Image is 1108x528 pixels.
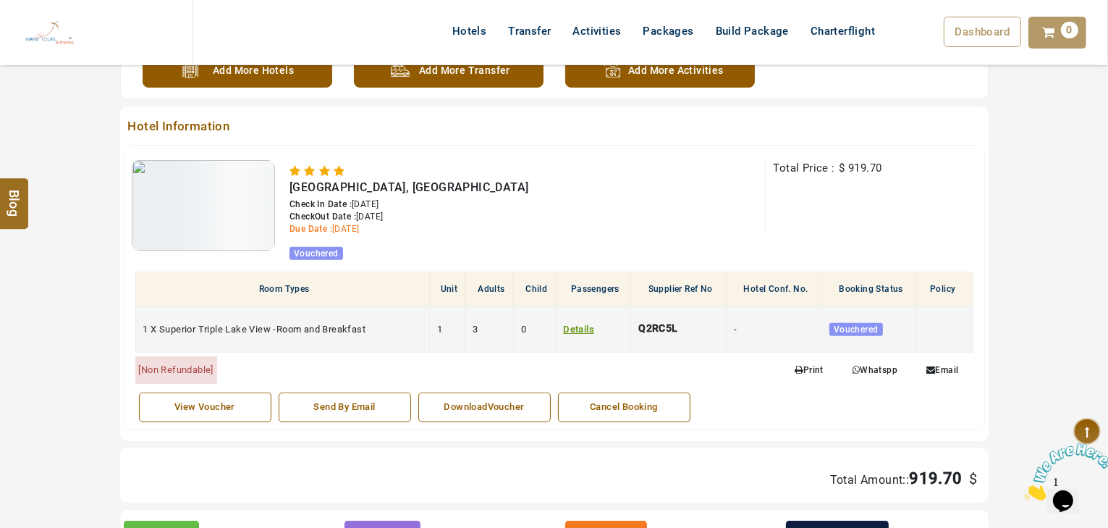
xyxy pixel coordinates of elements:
span: Due Date : [289,224,332,234]
a: Activities [562,17,633,46]
span: Policy [930,284,955,294]
img: 298692a_hb_r_001.jpg [132,160,276,251]
a: Whatspp [842,360,908,381]
a: Flight [886,17,943,31]
a: Hotels [441,17,497,46]
a: Send By Email [279,393,411,422]
a: Build Package [705,17,800,46]
span: Total Price : [773,162,834,175]
span: 919.70 [909,469,962,487]
span: Print [795,365,823,375]
img: Chat attention grabber [6,6,96,63]
a: 0 [1028,17,1086,49]
th: Adults [465,272,514,307]
span: [DATE] [356,211,383,222]
a: Packages [633,17,705,46]
span: $ [839,162,845,175]
th: Booking Status [822,272,917,307]
span: Total Amount:: [830,473,910,487]
a: Charterflight [800,17,886,46]
a: Cancel Booking [558,393,690,422]
span: Hotel Information [124,117,899,138]
span: [Non Refundable] [139,364,213,375]
span: CheckOut Date : [289,211,356,222]
a: Transfer [497,17,562,46]
th: Hotel Conf. No. [727,272,822,307]
a: Email [915,360,969,381]
a: View Voucher [139,393,271,422]
span: 1 [437,324,442,335]
iframe: chat widget [1018,437,1108,506]
span: Dashboard [955,25,1010,38]
span: [DATE] [352,199,379,209]
span: 0 [521,324,526,335]
span: [GEOGRAPHIC_DATA], [GEOGRAPHIC_DATA] [289,180,528,194]
a: Print [784,360,834,381]
span: 919.70 [848,162,881,175]
div: View Voucher [147,401,263,414]
span: Charterflight [811,25,875,38]
span: - [734,324,737,335]
th: Unit [429,272,465,307]
span: Blog [5,190,24,202]
a: DownloadVoucher [418,393,551,422]
span: 1 [6,6,12,18]
img: The Royal Line Holidays [11,6,88,61]
div: Send By Email [287,401,403,414]
span: [DATE] [332,224,359,234]
div: DownloadVoucher [426,401,543,414]
th: Passengers [556,272,631,307]
span: 3 [473,324,478,335]
span: 0 [1061,22,1078,38]
th: Room Types [135,272,429,307]
span: Check In Date : [289,199,352,209]
div: Q2RC5L [638,318,685,341]
th: Child [514,272,556,307]
div: Cancel Booking [566,401,682,414]
span: Vouchered [289,247,343,260]
span: Whatspp [853,365,897,375]
span: Email [926,365,958,375]
span: $ [965,470,977,487]
span: Vouchered [829,323,883,336]
th: Supplier Ref No [631,272,727,307]
span: Flight [904,22,932,36]
a: Details [563,324,594,335]
span: 1 X Superior Triple Lake View -Room and Breakfast [143,324,366,335]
